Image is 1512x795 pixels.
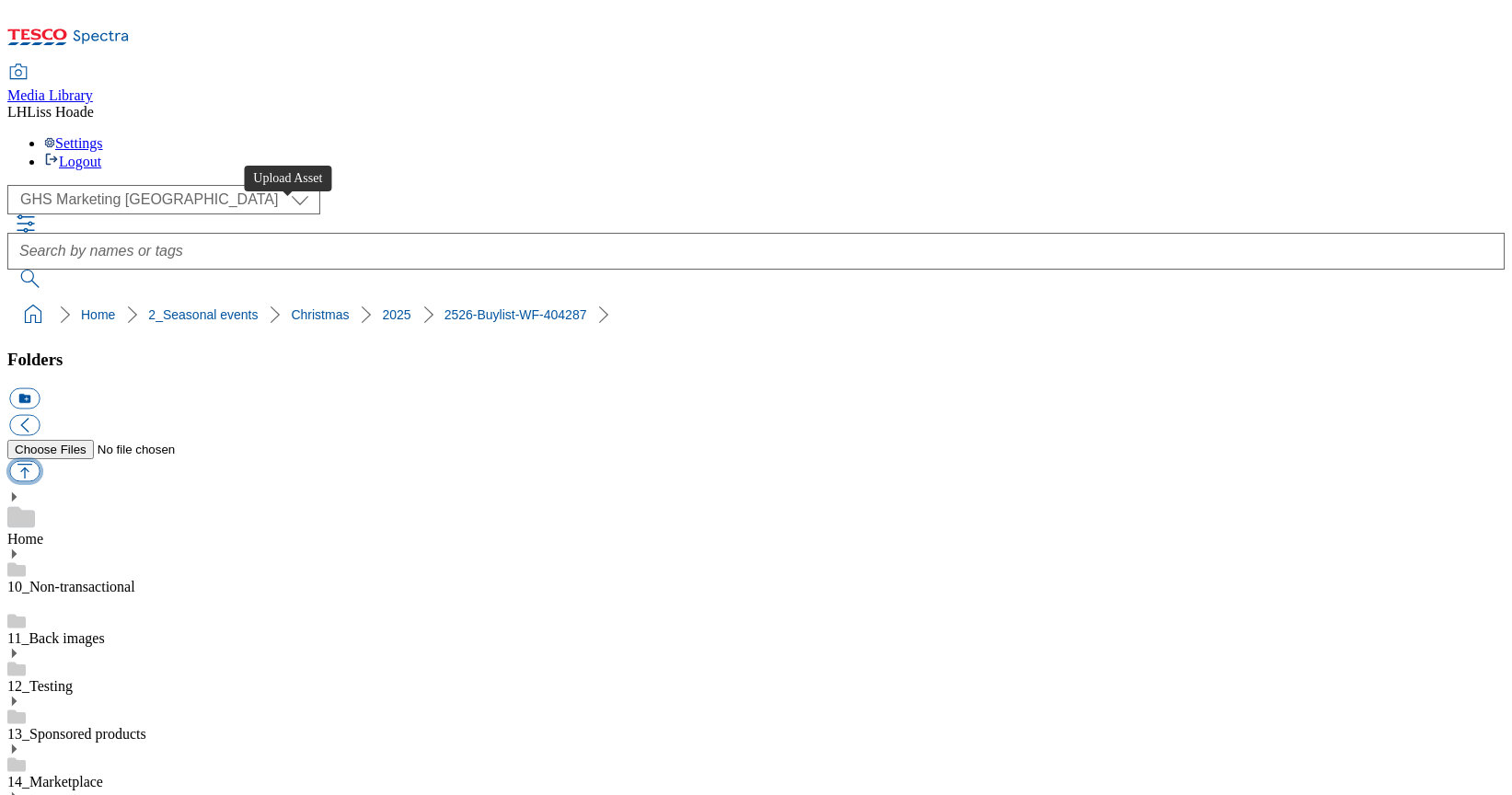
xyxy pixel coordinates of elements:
[7,297,1505,332] nav: breadcrumb
[7,233,1505,270] input: Search by names or tags
[27,104,93,120] span: Liss Hoade
[81,307,115,322] a: Home
[44,135,103,151] a: Settings
[7,630,105,646] a: 11_Back images
[44,154,101,169] a: Logout
[444,307,587,322] a: 2526-Buylist-WF-404287
[291,307,349,322] a: Christmas
[7,65,93,104] a: Media Library
[7,774,103,789] a: 14_Marketplace
[382,307,410,322] a: 2025
[7,579,135,594] a: 10_Non-transactional
[7,678,73,694] a: 12_Testing
[7,531,43,547] a: Home
[7,104,27,120] span: LH
[7,87,93,103] span: Media Library
[7,726,146,742] a: 13_Sponsored products
[7,350,1505,370] h3: Folders
[148,307,258,322] a: 2_Seasonal events
[18,300,48,329] a: home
